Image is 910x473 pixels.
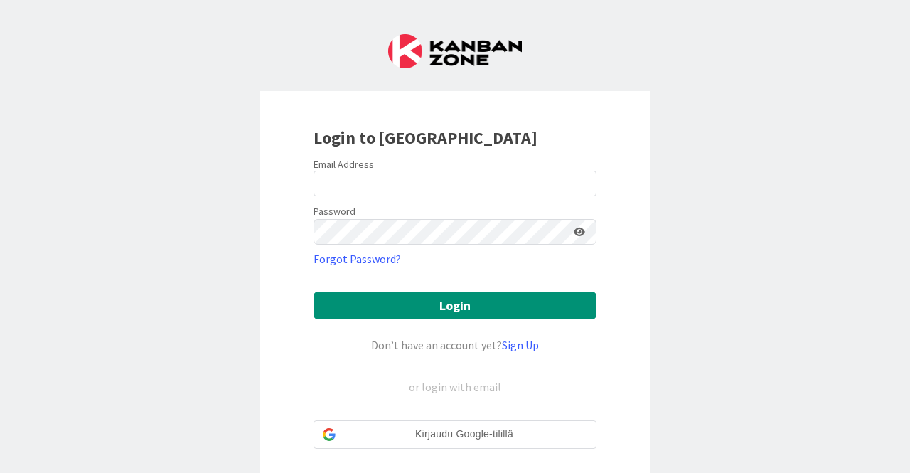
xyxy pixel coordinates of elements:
span: Kirjaudu Google-tilillä [341,427,587,442]
img: Kanban Zone [388,34,522,68]
label: Email Address [314,158,374,171]
b: Login to [GEOGRAPHIC_DATA] [314,127,537,149]
button: Login [314,292,596,319]
a: Sign Up [502,338,539,352]
a: Forgot Password? [314,250,401,267]
div: or login with email [405,378,505,395]
label: Password [314,204,355,219]
div: Kirjaudu Google-tilillä [314,420,596,449]
div: Don’t have an account yet? [314,336,596,354]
